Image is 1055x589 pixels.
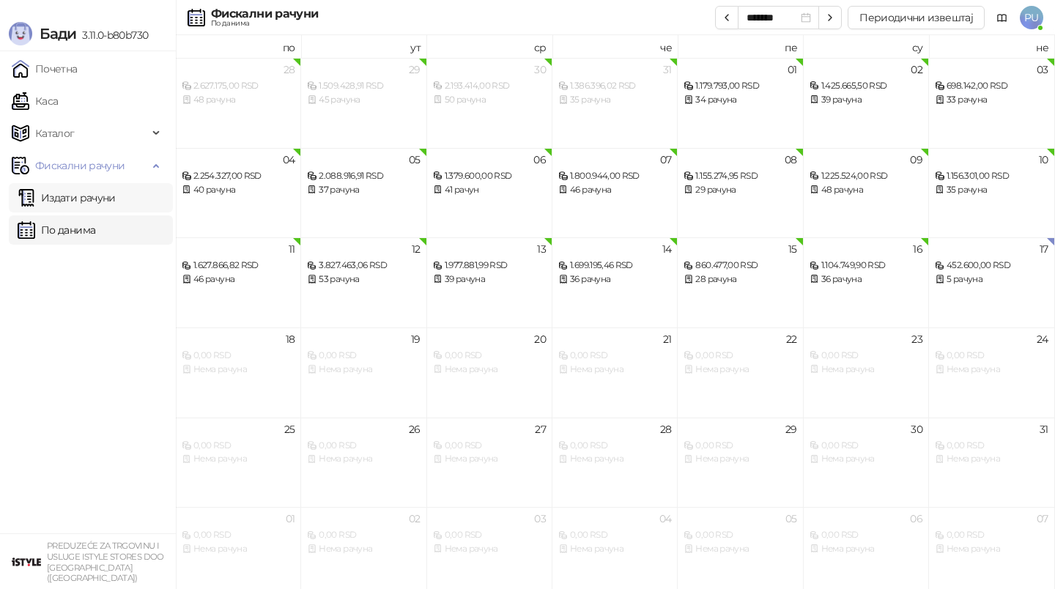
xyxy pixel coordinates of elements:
[558,542,671,556] div: Нема рачуна
[684,273,796,286] div: 28 рачуна
[935,452,1048,466] div: Нема рачуна
[182,169,295,183] div: 2.254.327,00 RSD
[678,148,803,238] td: 2025-08-08
[935,528,1048,542] div: 0,00 RSD
[663,334,672,344] div: 21
[558,349,671,363] div: 0,00 RSD
[788,244,797,254] div: 15
[552,35,678,58] th: че
[558,93,671,107] div: 35 рачуна
[409,514,421,524] div: 02
[409,424,421,434] div: 26
[785,155,797,165] div: 08
[785,514,797,524] div: 05
[552,148,678,238] td: 2025-08-07
[804,237,929,327] td: 2025-08-16
[929,35,1054,58] th: не
[810,259,922,273] div: 1.104.749,90 RSD
[848,6,985,29] button: Периодични извештај
[307,79,420,93] div: 1.509.428,91 RSD
[176,58,301,148] td: 2025-07-28
[9,22,32,45] img: Logo
[537,244,546,254] div: 13
[301,148,426,238] td: 2025-08-05
[929,418,1054,508] td: 2025-08-31
[176,418,301,508] td: 2025-08-25
[35,151,125,180] span: Фискални рачуни
[76,29,148,42] span: 3.11.0-b80b730
[558,259,671,273] div: 1.699.195,46 RSD
[935,349,1048,363] div: 0,00 RSD
[810,169,922,183] div: 1.225.524,00 RSD
[427,148,552,238] td: 2025-08-06
[182,528,295,542] div: 0,00 RSD
[433,259,546,273] div: 1.977.881,99 RSD
[176,237,301,327] td: 2025-08-11
[307,542,420,556] div: Нема рачуна
[552,327,678,418] td: 2025-08-21
[788,64,797,75] div: 01
[411,334,421,344] div: 19
[684,363,796,377] div: Нема рачуна
[684,79,796,93] div: 1.179.793,00 RSD
[534,514,546,524] div: 03
[684,93,796,107] div: 34 рачуна
[552,58,678,148] td: 2025-07-31
[929,148,1054,238] td: 2025-08-10
[176,327,301,418] td: 2025-08-18
[427,327,552,418] td: 2025-08-20
[911,334,922,344] div: 23
[678,418,803,508] td: 2025-08-29
[913,244,922,254] div: 16
[810,93,922,107] div: 39 рачуна
[284,424,295,434] div: 25
[659,514,672,524] div: 04
[307,259,420,273] div: 3.827.463,06 RSD
[427,237,552,327] td: 2025-08-13
[182,93,295,107] div: 48 рачуна
[284,64,295,75] div: 28
[301,237,426,327] td: 2025-08-12
[935,183,1048,197] div: 35 рачуна
[286,334,295,344] div: 18
[558,363,671,377] div: Нема рачуна
[810,439,922,453] div: 0,00 RSD
[678,58,803,148] td: 2025-08-01
[427,418,552,508] td: 2025-08-27
[182,79,295,93] div: 2.627.175,00 RSD
[427,35,552,58] th: ср
[558,183,671,197] div: 46 рачуна
[804,327,929,418] td: 2025-08-23
[301,35,426,58] th: ут
[433,542,546,556] div: Нема рачуна
[307,349,420,363] div: 0,00 RSD
[182,349,295,363] div: 0,00 RSD
[684,183,796,197] div: 29 рачуна
[1040,244,1048,254] div: 17
[301,327,426,418] td: 2025-08-19
[433,93,546,107] div: 50 рачуна
[182,363,295,377] div: Нема рачуна
[804,148,929,238] td: 2025-08-09
[684,349,796,363] div: 0,00 RSD
[804,418,929,508] td: 2025-08-30
[182,452,295,466] div: Нема рачуна
[678,35,803,58] th: пе
[810,183,922,197] div: 48 рачуна
[684,452,796,466] div: Нема рачуна
[35,119,75,148] span: Каталог
[433,183,546,197] div: 41 рачун
[307,169,420,183] div: 2.088.916,91 RSD
[785,424,797,434] div: 29
[910,514,922,524] div: 06
[558,79,671,93] div: 1.386.396,02 RSD
[684,439,796,453] div: 0,00 RSD
[663,64,672,75] div: 31
[911,64,922,75] div: 02
[307,528,420,542] div: 0,00 RSD
[409,64,421,75] div: 29
[433,349,546,363] div: 0,00 RSD
[935,79,1048,93] div: 698.142,00 RSD
[684,542,796,556] div: Нема рачуна
[18,183,116,212] a: Издати рачуни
